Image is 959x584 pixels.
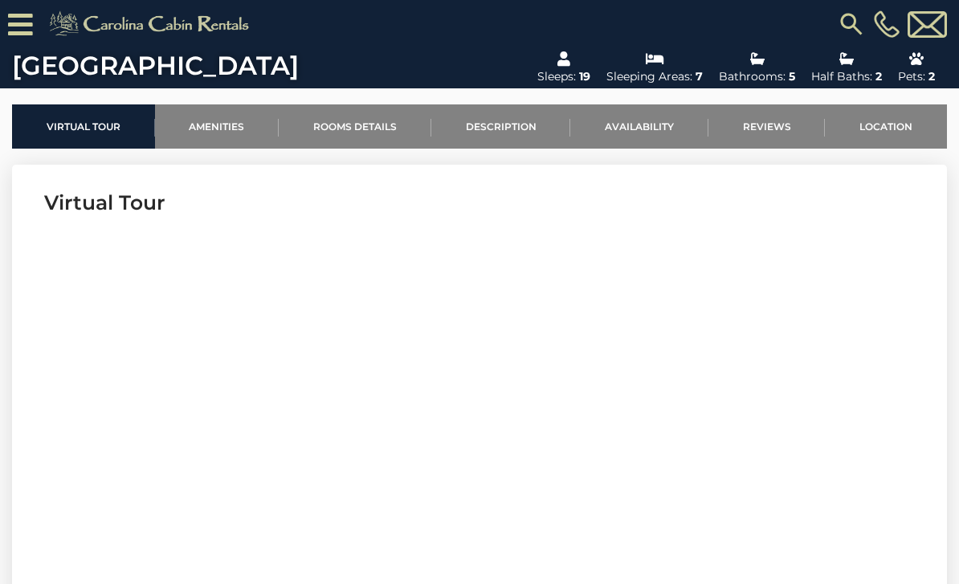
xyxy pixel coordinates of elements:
[279,104,431,149] a: Rooms Details
[708,104,826,149] a: Reviews
[837,10,866,39] img: search-regular.svg
[41,8,263,40] img: Khaki-logo.png
[870,10,904,38] a: [PHONE_NUMBER]
[825,104,947,149] a: Location
[12,104,155,149] a: Virtual Tour
[570,104,708,149] a: Availability
[431,104,571,149] a: Description
[44,189,915,217] h3: Virtual Tour
[155,104,280,149] a: Amenities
